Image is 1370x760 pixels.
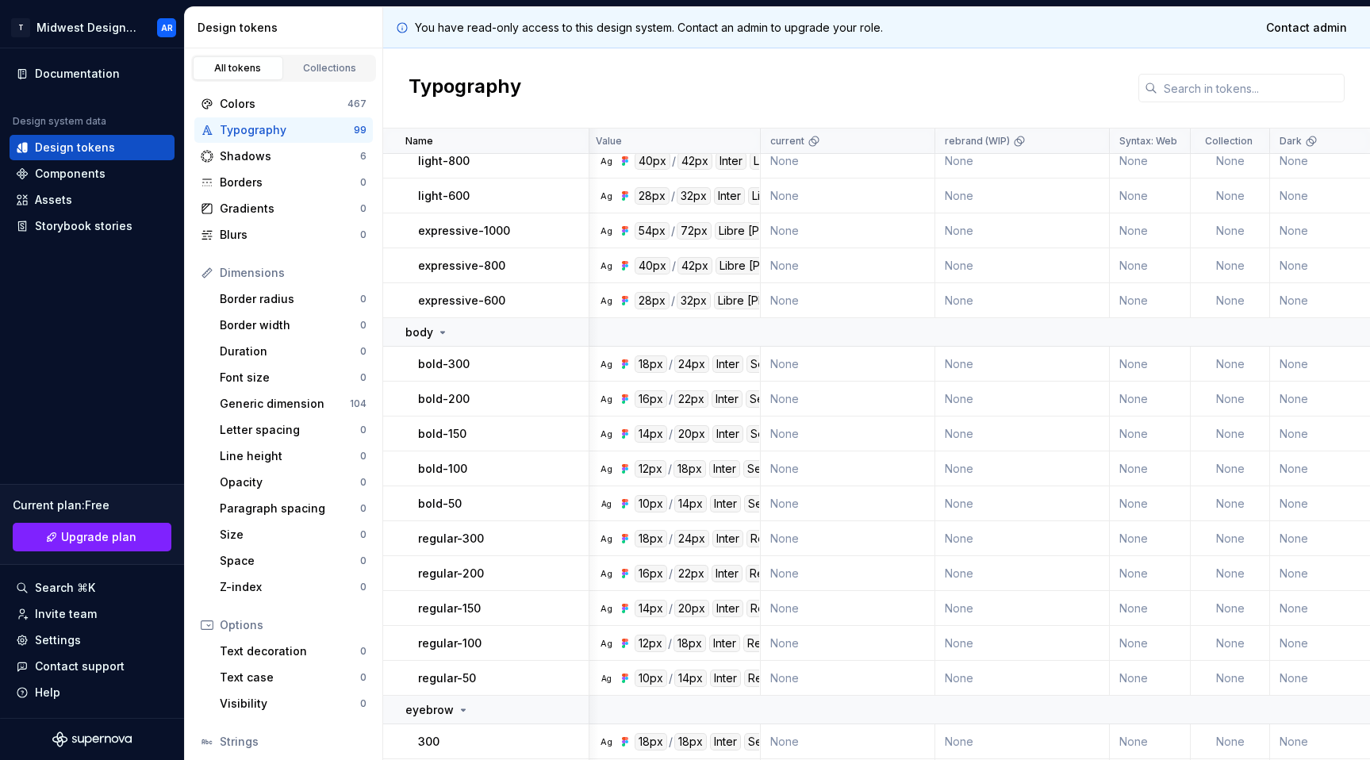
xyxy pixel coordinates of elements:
button: Search ⌘K [10,575,175,601]
p: regular-150 [418,601,481,616]
td: None [761,416,935,451]
div: T [11,18,30,37]
div: 14px [674,670,707,687]
div: Ag [600,567,612,580]
div: Inter [712,355,743,373]
div: / [671,292,675,309]
div: Inter [710,495,741,512]
div: / [671,222,675,240]
div: Regular [746,530,795,547]
td: None [935,382,1110,416]
div: 12px [635,460,666,478]
a: Settings [10,628,175,653]
div: Ag [600,428,612,440]
div: 22px [674,565,708,582]
a: Line height0 [213,443,373,469]
div: Size [220,527,360,543]
div: 20px [674,600,709,617]
div: Semi Bold [744,495,804,512]
a: Opacity0 [213,470,373,495]
a: Generic dimension104 [213,391,373,416]
div: 42px [677,257,712,274]
td: None [935,591,1110,626]
button: Contact support [10,654,175,679]
div: Inter [712,390,743,408]
div: Regular [746,600,795,617]
td: None [1191,283,1270,318]
div: Search ⌘K [35,580,95,596]
div: Regular [746,565,794,582]
a: Blurs0 [194,222,373,248]
div: / [669,355,673,373]
a: Z-index0 [213,574,373,600]
div: Border width [220,317,360,333]
div: Colors [220,96,347,112]
div: Inter [710,670,741,687]
div: Semi Bold [746,355,807,373]
div: Semi Bold [746,425,807,443]
div: 22px [674,390,708,408]
td: None [1191,347,1270,382]
div: / [669,495,673,512]
div: 18px [673,635,706,652]
div: Settings [35,632,81,648]
div: Text case [220,670,360,685]
div: Semi Bold [743,460,804,478]
div: / [671,187,675,205]
div: Components [35,166,106,182]
a: Typography99 [194,117,373,143]
a: Borders0 [194,170,373,195]
td: None [1110,213,1191,248]
td: None [935,661,1110,696]
div: Border radius [220,291,360,307]
div: Design tokens [35,140,115,155]
input: Search in tokens... [1157,74,1345,102]
div: Collections [290,62,370,75]
div: 0 [360,424,366,436]
div: Ag [600,672,612,685]
div: Ag [600,393,612,405]
td: None [1110,521,1191,556]
td: None [1110,661,1191,696]
div: Line height [220,448,360,464]
td: None [1110,144,1191,178]
td: None [1191,144,1270,178]
a: Components [10,161,175,186]
td: None [761,178,935,213]
div: Libre [PERSON_NAME] [714,292,840,309]
td: None [1191,382,1270,416]
p: expressive-600 [418,293,505,309]
h2: Typography [409,74,521,102]
div: 14px [635,425,667,443]
div: Typography [220,122,354,138]
div: Text decoration [220,643,360,659]
p: You have read-only access to this design system. Contact an admin to upgrade your role. [415,20,883,36]
div: / [669,565,673,582]
div: Ag [600,190,612,202]
div: Regular [743,635,792,652]
div: Midwest Design System [36,20,138,36]
div: 14px [674,495,707,512]
div: Libre [PERSON_NAME] [715,222,841,240]
td: None [1110,486,1191,521]
div: Inter [712,565,743,582]
div: 0 [360,371,366,384]
div: 72px [677,222,712,240]
div: Current plan : Free [13,497,171,513]
div: 40px [635,152,670,170]
div: 6 [360,150,366,163]
div: 28px [635,187,670,205]
td: None [1110,591,1191,626]
td: None [935,521,1110,556]
div: Inter [712,425,743,443]
div: Semi Bold [744,733,804,750]
div: 32px [677,292,711,309]
div: Design system data [13,115,106,128]
p: regular-50 [418,670,476,686]
a: Space0 [213,548,373,574]
div: 16px [635,565,667,582]
p: bold-50 [418,496,462,512]
div: / [669,670,673,687]
p: Collection [1205,135,1253,148]
a: Invite team [10,601,175,627]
